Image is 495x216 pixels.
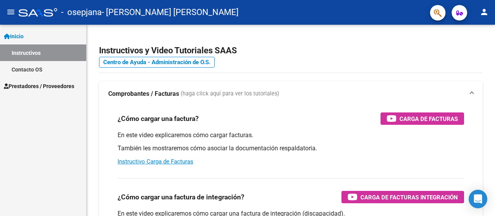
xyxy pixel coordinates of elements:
[118,144,464,153] p: También les mostraremos cómo asociar la documentación respaldatoria.
[4,82,74,90] span: Prestadores / Proveedores
[341,191,464,203] button: Carga de Facturas Integración
[118,131,464,139] p: En este video explicaremos cómo cargar facturas.
[480,7,489,17] mat-icon: person
[399,114,458,124] span: Carga de Facturas
[99,43,483,58] h2: Instructivos y Video Tutoriales SAAS
[102,4,239,21] span: - [PERSON_NAME] [PERSON_NAME]
[181,90,279,98] span: (haga click aquí para ver los tutoriales)
[6,7,15,17] mat-icon: menu
[4,32,24,41] span: Inicio
[118,158,193,165] a: Instructivo Carga de Facturas
[99,57,215,68] a: Centro de Ayuda - Administración de O.S.
[99,82,483,106] mat-expansion-panel-header: Comprobantes / Facturas (haga click aquí para ver los tutoriales)
[118,113,199,124] h3: ¿Cómo cargar una factura?
[118,192,244,202] h3: ¿Cómo cargar una factura de integración?
[61,4,102,21] span: - osepjana
[108,90,179,98] strong: Comprobantes / Facturas
[360,192,458,202] span: Carga de Facturas Integración
[381,112,464,125] button: Carga de Facturas
[469,190,487,208] div: Open Intercom Messenger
